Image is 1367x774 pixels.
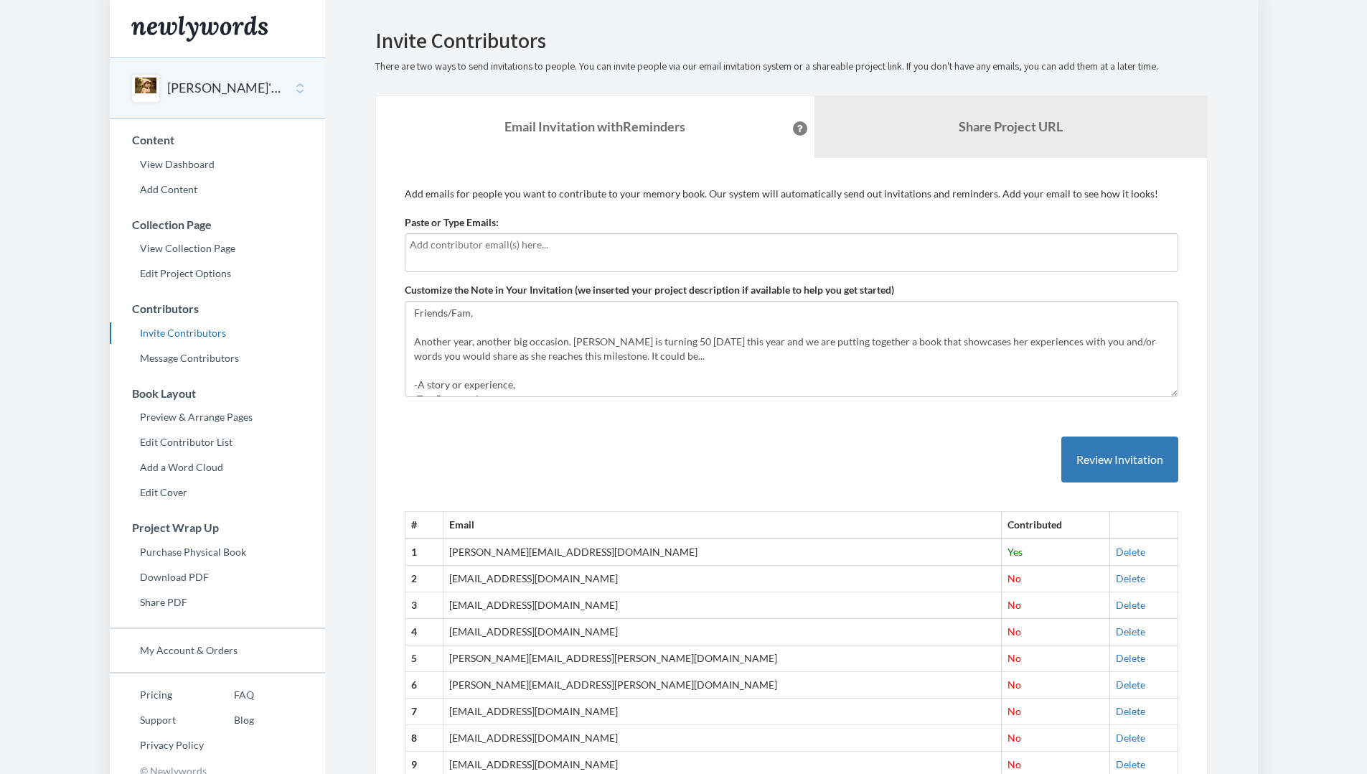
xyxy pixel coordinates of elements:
a: Support [110,709,204,731]
textarea: Friends/Fam, Another year, another big occasion. [PERSON_NAME] is turning 50 [DATE] this year and... [405,301,1178,397]
a: Delete [1116,679,1145,691]
th: Email [443,512,1002,538]
td: [PERSON_NAME][EMAIL_ADDRESS][PERSON_NAME][DOMAIN_NAME] [443,672,1002,699]
td: [PERSON_NAME][EMAIL_ADDRESS][DOMAIN_NAME] [443,538,1002,565]
h3: Project Wrap Up [111,521,325,534]
th: 1 [405,538,443,565]
a: Privacy Policy [110,735,204,756]
b: Share Project URL [959,118,1063,134]
button: Review Invitation [1061,437,1178,483]
a: Purchase Physical Book [110,541,325,563]
label: Customize the Note in Your Invitation (we inserted your project description if available to help ... [405,283,894,297]
th: 6 [405,672,443,699]
a: Invite Contributors [110,322,325,344]
td: [PERSON_NAME][EMAIL_ADDRESS][PERSON_NAME][DOMAIN_NAME] [443,645,1002,672]
span: No [1007,705,1021,717]
label: Paste or Type Emails: [405,215,499,230]
h3: Book Layout [111,387,325,400]
h3: Content [111,134,325,146]
a: Delete [1116,758,1145,770]
a: Add Content [110,179,325,200]
img: Newlywords logo [131,16,268,42]
strong: Email Invitation with Reminders [504,118,685,134]
span: No [1007,572,1021,584]
input: Add contributor email(s) here... [410,237,1173,253]
a: Delete [1116,652,1145,664]
span: No [1007,652,1021,664]
a: Edit Project Options [110,263,325,284]
h3: Contributors [111,302,325,315]
a: Delete [1116,732,1145,744]
a: Edit Cover [110,482,325,503]
th: # [405,512,443,538]
a: My Account & Orders [110,640,325,661]
a: Delete [1116,572,1145,584]
a: Preview & Arrange Pages [110,406,325,428]
span: No [1007,679,1021,691]
a: View Dashboard [110,154,325,175]
a: Pricing [110,684,204,706]
td: [EMAIL_ADDRESS][DOMAIN_NAME] [443,699,1002,725]
a: Edit Contributor List [110,432,325,453]
td: [EMAIL_ADDRESS][DOMAIN_NAME] [443,619,1002,645]
td: [EMAIL_ADDRESS][DOMAIN_NAME] [443,725,1002,752]
a: Add a Word Cloud [110,457,325,478]
th: Contributed [1002,512,1110,538]
a: Delete [1116,599,1145,611]
a: View Collection Page [110,238,325,259]
a: Delete [1116,625,1145,638]
a: Download PDF [110,566,325,588]
a: Blog [204,709,254,731]
a: Message Contributors [110,348,325,369]
th: 5 [405,645,443,672]
th: 7 [405,699,443,725]
th: 8 [405,725,443,752]
p: Add emails for people you want to contribute to your memory book. Our system will automatically s... [405,187,1178,201]
a: Share PDF [110,592,325,613]
th: 2 [405,566,443,592]
span: No [1007,758,1021,770]
a: Delete [1116,546,1145,558]
span: No [1007,599,1021,611]
p: There are two ways to send invitations to people. You can invite people via our email invitation ... [375,60,1208,74]
span: No [1007,625,1021,638]
th: 3 [405,592,443,619]
th: 4 [405,619,443,645]
h2: Invite Contributors [375,29,1208,52]
a: FAQ [204,684,254,706]
button: [PERSON_NAME]'s 50th [167,79,283,98]
span: No [1007,732,1021,744]
h3: Collection Page [111,218,325,231]
td: [EMAIL_ADDRESS][DOMAIN_NAME] [443,592,1002,619]
span: Yes [1007,546,1023,558]
a: Delete [1116,705,1145,717]
td: [EMAIL_ADDRESS][DOMAIN_NAME] [443,566,1002,592]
